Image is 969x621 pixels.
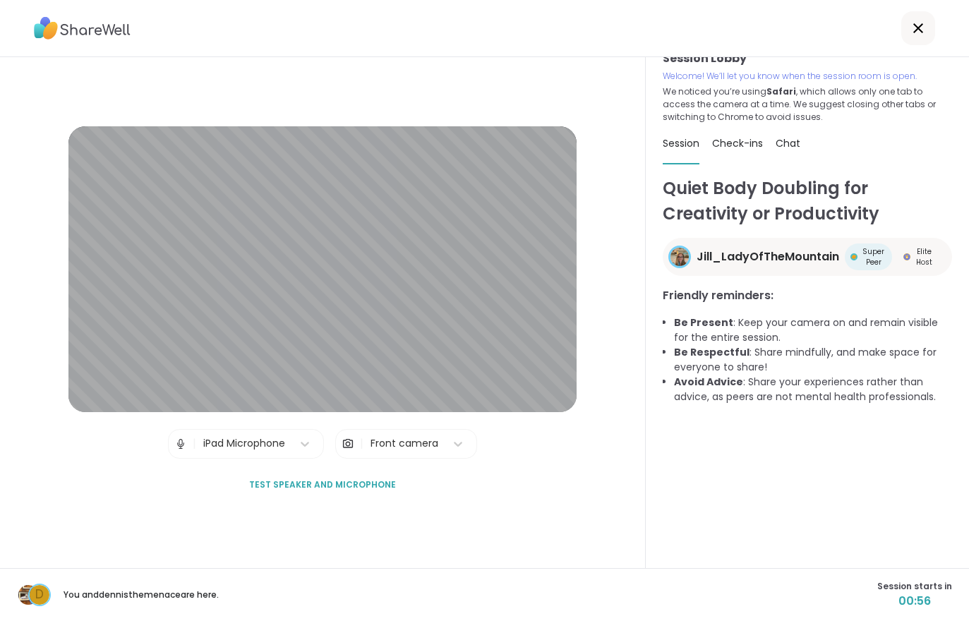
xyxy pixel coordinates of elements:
b: Safari [766,85,796,97]
p: Welcome! We’ll let you know when the session room is open. [663,70,952,83]
img: Jill_LadyOfTheMountain [670,248,689,266]
p: You and dennisthemenace are here. [62,589,220,601]
a: Jill_LadyOfTheMountainJill_LadyOfTheMountainSuper PeerSuper PeerElite HostElite Host [663,238,952,276]
b: Avoid Advice [674,375,743,389]
span: Jill_LadyOfTheMountain [697,248,839,265]
div: Front camera [371,436,438,451]
span: Super Peer [860,246,886,267]
span: d [35,586,44,604]
b: Be Respectful [674,345,750,359]
h3: Session Lobby [663,50,952,67]
span: Elite Host [913,246,935,267]
li: : Share mindfully, and make space for everyone to share! [674,345,952,375]
h3: Friendly reminders: [663,287,952,304]
img: Super Peer [850,253,857,260]
img: Elite Host [903,253,910,260]
span: Session [663,136,699,150]
b: Be Present [674,315,733,330]
p: We noticed you’re using , which allows only one tab to access the camera at a time. We suggest cl... [663,85,952,123]
span: Chat [776,136,800,150]
span: Test speaker and microphone [249,478,396,491]
span: | [193,430,196,458]
h1: Quiet Body Doubling for Creativity or Productivity [663,176,952,227]
span: Check-ins [712,136,763,150]
li: : Share your experiences rather than advice, as peers are not mental health professionals. [674,375,952,404]
span: | [360,430,363,458]
button: Test speaker and microphone [243,470,402,500]
span: 00:56 [877,593,952,610]
img: Microphone [174,430,187,458]
img: Camera [342,430,354,458]
img: AmberWolffWizard [18,585,38,605]
img: ShareWell Logo [34,12,131,44]
li: : Keep your camera on and remain visible for the entire session. [674,315,952,345]
span: Session starts in [877,580,952,593]
div: iPad Microphone [203,436,285,451]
